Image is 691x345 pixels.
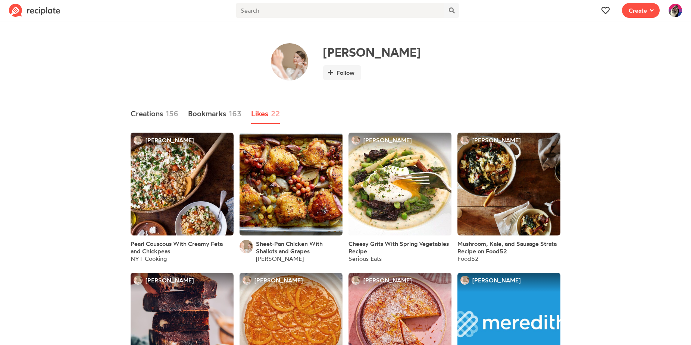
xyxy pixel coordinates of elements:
span: Follow [337,68,354,77]
a: Pearl Couscous With Creamy Feta and Chickpeas [131,240,234,255]
a: Mushroom, Kale, and Sausage Strata Recipe on Food52 [457,240,560,255]
span: Cheesy Grits With Spring Vegetables Recipe [348,240,449,255]
img: Reciplate [9,4,60,17]
a: Creations156 [131,104,178,124]
button: Create [622,3,660,18]
a: [PERSON_NAME] [256,255,304,262]
a: Sheet-Pan Chicken With Shallots and Grapes [256,240,343,255]
img: User's avatar [271,43,308,80]
div: Food52 [457,255,560,262]
div: Serious Eats [348,255,451,262]
img: User's avatar [240,240,253,253]
a: Bookmarks163 [188,104,241,124]
h1: [PERSON_NAME] [323,45,420,59]
div: NYT Cooking [131,255,234,262]
a: Cheesy Grits With Spring Vegetables Recipe [348,240,451,255]
span: Create [629,6,647,15]
span: Pearl Couscous With Creamy Feta and Chickpeas [131,240,223,255]
img: User's avatar [669,4,682,17]
span: 156 [166,108,178,119]
a: Likes22 [251,104,280,124]
span: Sheet-Pan Chicken With Shallots and Grapes [256,240,323,255]
span: 22 [271,108,280,119]
input: Search [236,3,444,18]
span: 163 [229,108,241,119]
span: Mushroom, Kale, and Sausage Strata Recipe on Food52 [457,240,557,255]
